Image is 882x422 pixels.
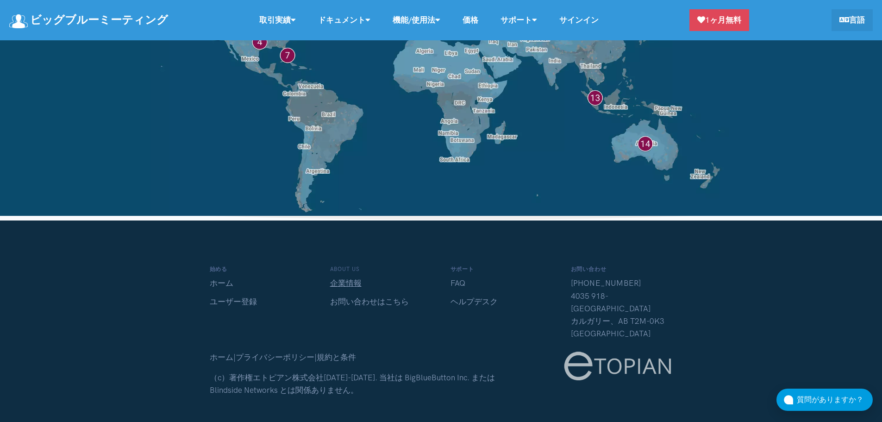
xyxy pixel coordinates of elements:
[776,389,873,411] button: 質問がありますか？
[330,297,409,306] a: お問い合わせはこちら
[307,10,382,30] a: ドキュメント
[450,278,465,288] a: FAQ
[548,10,610,30] a: サインイン
[9,14,28,28] img: ロゴ
[248,10,307,30] a: 取引実績
[571,278,664,338] span: [PHONE_NUMBER] 4035 918-[GEOGRAPHIC_DATA] カルガリー、AB T2M-0K3 [GEOGRAPHIC_DATA]
[382,10,451,30] a: 機能/使用法
[571,265,673,274] h6: お問い合わせ
[832,9,873,31] a: 言語
[210,265,312,274] h6: 始める
[9,10,168,30] a: ビッグブルーミーティング
[210,297,257,306] a: ユーザー登録
[210,351,356,364] p: | |
[450,265,552,274] h6: サポート
[562,351,672,381] img: etopian-logo.png
[489,10,548,30] a: サポート
[317,353,356,362] a: 規約と条件
[330,265,432,274] h6: About us
[210,372,512,397] p: （c）著作権 . 当社は BigBlueButton Inc. または Blindside Networks とは関係ありません。
[253,373,375,382] a: エトピアン株式会社[DATE]-[DATE]
[797,394,873,406] div: 質問がありますか？
[236,353,314,362] a: プライバシーポリシー
[450,297,498,306] a: ヘルプデスク
[689,9,749,31] a: 1ヶ月無料
[210,353,233,362] a: ホーム
[451,10,489,30] a: 価格
[330,278,362,288] a: 企業情報
[210,278,233,288] a: ホーム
